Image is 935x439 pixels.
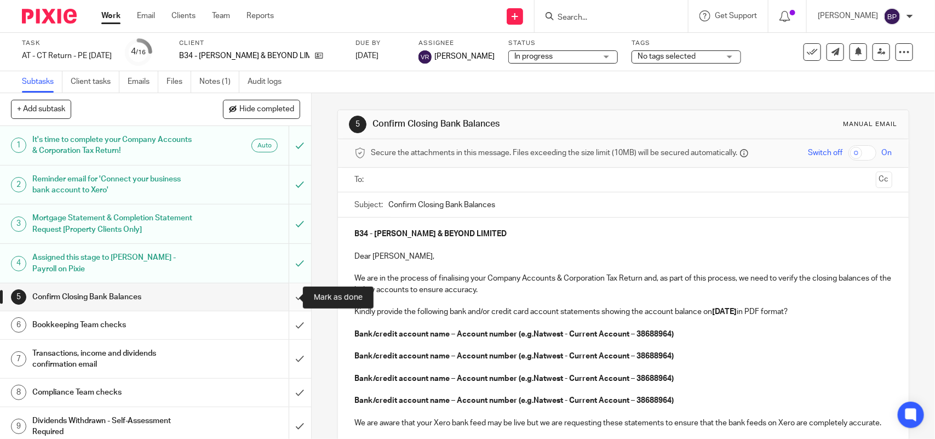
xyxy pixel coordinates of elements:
[251,139,278,152] div: Auto
[808,147,843,158] span: Switch off
[638,53,696,60] span: No tags selected
[354,352,674,360] strong: Bank/credit account name – Account number (e.g.Natwest - Current Account – 38688964)
[248,71,290,93] a: Audit logs
[11,385,26,400] div: 8
[22,50,112,61] div: AT - CT Return - PE 31-08-2025
[199,71,239,93] a: Notes (1)
[71,71,119,93] a: Client tasks
[32,289,196,305] h1: Confirm Closing Bank Balances
[32,384,196,401] h1: Compliance Team checks
[11,419,26,434] div: 9
[246,10,274,21] a: Reports
[882,147,892,158] span: On
[136,49,146,55] small: /16
[171,10,196,21] a: Clients
[11,100,71,118] button: + Add subtask
[354,375,674,383] strong: Bank/credit account name – Account number (e.g.Natwest - Current Account – 38688964)
[355,52,378,60] span: [DATE]
[22,50,112,61] div: AT - CT Return - PE [DATE]
[418,39,495,48] label: Assignee
[212,10,230,21] a: Team
[22,39,112,48] label: Task
[844,120,898,129] div: Manual email
[514,53,553,60] span: In progress
[354,273,892,295] p: We are in the process of finalising your Company Accounts & Corporation Tax Return and, as part o...
[223,100,300,118] button: Hide completed
[354,230,507,238] strong: B34 - [PERSON_NAME] & BEYOND LIMITED
[371,147,737,158] span: Secure the attachments in this message. Files exceeding the size limit (10MB) will be secured aut...
[128,71,158,93] a: Emails
[131,45,146,58] div: 4
[557,13,655,23] input: Search
[32,317,196,333] h1: Bookkeeping Team checks
[354,251,892,262] p: Dear [PERSON_NAME],
[101,10,121,21] a: Work
[355,39,405,48] label: Due by
[818,10,878,21] p: [PERSON_NAME]
[179,50,309,61] p: B34 - [PERSON_NAME] & BEYOND LIMITED
[32,345,196,373] h1: Transactions, income and dividends confirmation email
[11,289,26,305] div: 5
[354,306,892,317] p: Kindly provide the following bank and/or credit card account statements showing the account balan...
[11,177,26,192] div: 2
[354,418,892,429] p: We are aware that your Xero bank feed may be live but we are requesting these statements to ensur...
[11,351,26,367] div: 7
[884,8,901,25] img: svg%3E
[11,138,26,153] div: 1
[32,210,196,238] h1: Mortgage Statement & Completion Statement Request [Property Clients Only]
[712,308,737,316] strong: [DATE]
[137,10,155,21] a: Email
[876,172,892,188] button: Cc
[179,39,342,48] label: Client
[418,50,432,64] img: svg%3E
[349,116,366,133] div: 5
[434,51,495,62] span: [PERSON_NAME]
[32,171,196,199] h1: Reminder email for 'Connect your business bank account to Xero'
[167,71,191,93] a: Files
[354,199,383,210] label: Subject:
[11,317,26,333] div: 6
[354,330,674,338] strong: Bank/credit account name – Account number (e.g.Natwest - Current Account – 38688964)
[22,9,77,24] img: Pixie
[11,216,26,232] div: 3
[354,397,674,404] strong: Bank/credit account name – Account number (e.g.Natwest - Current Account – 38688964)
[715,12,757,20] span: Get Support
[239,105,294,114] span: Hide completed
[11,256,26,271] div: 4
[32,249,196,277] h1: Assigned this stage to [PERSON_NAME] - Payroll on Pixie
[32,132,196,159] h1: It's time to complete your Company Accounts & Corporation Tax Return!
[632,39,741,48] label: Tags
[372,118,647,130] h1: Confirm Closing Bank Balances
[354,174,366,185] label: To:
[22,71,62,93] a: Subtasks
[508,39,618,48] label: Status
